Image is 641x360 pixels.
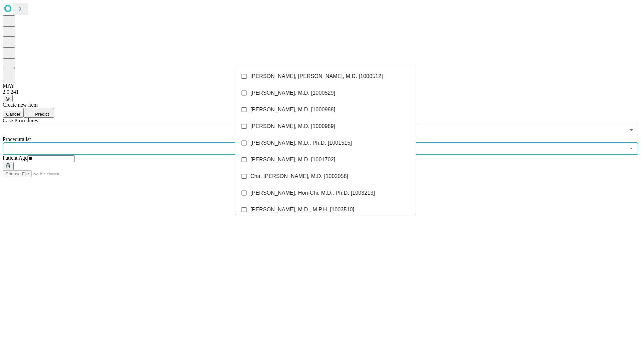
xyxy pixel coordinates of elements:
[3,102,38,108] span: Create new item
[3,111,23,118] button: Cancel
[250,122,335,130] span: [PERSON_NAME], M.D. [1000989]
[3,83,638,89] div: MAY
[3,95,13,102] button: @
[3,118,38,123] span: Scheduled Procedure
[23,108,54,118] button: Predict
[250,189,375,197] span: [PERSON_NAME], Hon-Chi, M.D., Ph.D. [1003213]
[627,144,636,153] button: Close
[3,136,31,142] span: Proceduralist
[627,125,636,135] button: Open
[250,106,335,114] span: [PERSON_NAME], M.D. [1000988]
[250,206,354,214] span: [PERSON_NAME], M.D., M.P.H. [1003510]
[250,72,383,80] span: [PERSON_NAME], [PERSON_NAME], M.D. [1000512]
[6,112,20,117] span: Cancel
[250,172,348,180] span: Cha, [PERSON_NAME], M.D. [1002058]
[250,139,352,147] span: [PERSON_NAME], M.D., Ph.D. [1001515]
[250,89,335,97] span: [PERSON_NAME], M.D. [1000529]
[3,155,27,161] span: Patient Age
[250,156,335,164] span: [PERSON_NAME], M.D. [1001702]
[35,112,49,117] span: Predict
[5,96,10,101] span: @
[3,89,638,95] div: 2.0.241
